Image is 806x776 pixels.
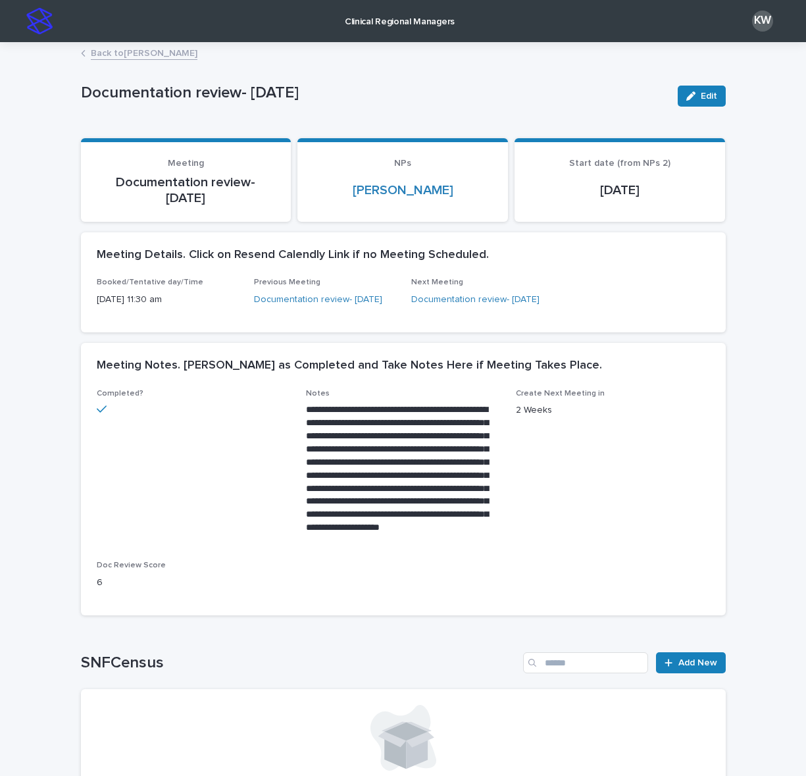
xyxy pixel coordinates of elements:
[411,293,540,307] a: Documentation review- [DATE]
[306,390,330,398] span: Notes
[530,182,709,198] p: [DATE]
[353,182,453,198] a: [PERSON_NAME]
[752,11,773,32] div: KW
[656,652,725,673] a: Add New
[81,654,518,673] h1: SNFCensus
[81,84,667,103] p: Documentation review- [DATE]
[97,293,238,307] p: [DATE] 11:30 am
[701,91,717,101] span: Edit
[516,390,605,398] span: Create Next Meeting in
[569,159,670,168] span: Start date (from NPs 2)
[254,293,382,307] a: Documentation review- [DATE]
[678,86,726,107] button: Edit
[97,278,203,286] span: Booked/Tentative day/Time
[97,390,143,398] span: Completed?
[91,45,197,60] a: Back to[PERSON_NAME]
[97,576,291,590] p: 6
[97,561,166,569] span: Doc Review Score
[97,174,276,206] p: Documentation review- [DATE]
[394,159,411,168] span: NPs
[26,8,53,34] img: stacker-logo-s-only.png
[97,248,489,263] h2: Meeting Details. Click on Resend Calendly Link if no Meeting Scheduled.
[97,359,602,373] h2: Meeting Notes. [PERSON_NAME] as Completed and Take Notes Here if Meeting Takes Place.
[516,403,710,417] p: 2 Weeks
[168,159,204,168] span: Meeting
[523,652,648,673] input: Search
[411,278,463,286] span: Next Meeting
[254,278,320,286] span: Previous Meeting
[678,658,717,667] span: Add New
